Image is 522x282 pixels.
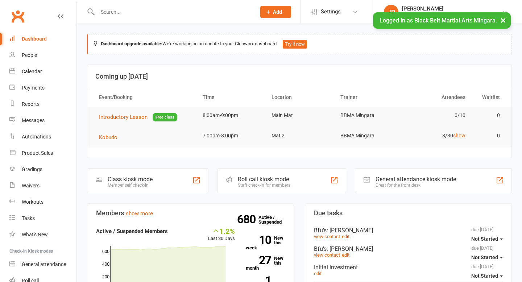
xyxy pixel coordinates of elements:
strong: 10 [246,235,271,245]
a: view contact [314,252,340,258]
th: Trainer [334,88,403,107]
th: Event/Booking [92,88,196,107]
a: Dashboard [9,31,76,47]
span: Add [273,9,282,15]
h3: Due tasks [314,210,503,217]
strong: Dashboard upgrade available: [101,41,162,46]
div: Black Belt Martial Arts [GEOGRAPHIC_DATA] [402,12,502,18]
th: Location [265,88,334,107]
span: Not Started [471,254,498,260]
div: Messages [22,117,45,123]
div: Calendar [22,69,42,74]
a: edit [342,234,349,239]
div: What's New [22,232,48,237]
div: Class kiosk mode [108,176,153,183]
td: 8:00am-9:00pm [196,107,265,124]
td: 0 [472,107,506,124]
a: Gradings [9,161,76,178]
a: edit [314,271,322,276]
div: Initial investment [314,264,503,271]
div: Staff check-in for members [238,183,290,188]
div: Last 30 Days [208,227,235,242]
a: edit [342,252,349,258]
th: Attendees [403,88,472,107]
span: : [PERSON_NAME] [327,227,373,234]
td: 8/30 [403,127,472,144]
td: 0/10 [403,107,472,124]
td: Main Mat [265,107,334,124]
strong: Active / Suspended Members [96,228,168,235]
div: Roll call kiosk mode [238,176,290,183]
button: Try it now [283,40,307,49]
span: Free class [153,113,177,121]
div: JP [384,5,398,19]
a: 680Active / Suspended [258,210,290,230]
a: 27New this month [246,256,285,270]
div: Tasks [22,215,35,221]
h3: Coming up [DATE] [95,73,504,80]
div: Product Sales [22,150,53,156]
div: 1.2% [208,227,235,235]
div: We're working on an update to your Clubworx dashboard. [87,34,512,54]
button: × [497,12,510,28]
button: Not Started [471,251,503,264]
th: Time [196,88,265,107]
span: Settings [321,4,341,20]
a: Payments [9,80,76,96]
h3: Members [96,210,285,217]
a: Messages [9,112,76,129]
div: Payments [22,85,45,91]
a: Workouts [9,194,76,210]
td: BBMA Mingara [334,107,403,124]
strong: 680 [237,214,258,225]
a: show more [126,210,153,217]
a: General attendance kiosk mode [9,256,76,273]
button: Not Started [471,232,503,245]
a: Calendar [9,63,76,80]
a: Clubworx [9,7,27,25]
a: Tasks [9,210,76,227]
div: General attendance [22,261,66,267]
div: Bfu's [314,227,503,234]
span: Not Started [471,236,498,242]
td: 0 [472,127,506,144]
span: Kobudo [99,134,117,141]
th: Waitlist [472,88,506,107]
div: [PERSON_NAME] [402,5,502,12]
span: Introductory Lesson [99,114,148,120]
td: Mat 2 [265,127,334,144]
div: Dashboard [22,36,47,42]
a: Product Sales [9,145,76,161]
div: Bfu's [314,245,503,252]
a: What's New [9,227,76,243]
td: 7:00pm-8:00pm [196,127,265,144]
div: General attendance kiosk mode [376,176,456,183]
div: Workouts [22,199,43,205]
div: Gradings [22,166,42,172]
a: 10New this week [246,236,285,250]
a: People [9,47,76,63]
button: Introductory LessonFree class [99,113,177,122]
span: : [PERSON_NAME] [327,245,373,252]
div: People [22,52,37,58]
a: Waivers [9,178,76,194]
strong: 27 [246,255,271,266]
span: Not Started [471,273,498,279]
a: Reports [9,96,76,112]
button: Kobudo [99,133,123,142]
td: BBMA Mingara [334,127,403,144]
div: Reports [22,101,40,107]
span: Logged in as Black Belt Martial Arts Mingara. [380,17,497,24]
a: view contact [314,234,340,239]
button: Add [260,6,291,18]
input: Search... [95,7,251,17]
div: Great for the front desk [376,183,456,188]
div: Waivers [22,183,40,188]
a: Automations [9,129,76,145]
a: show [453,133,465,138]
div: Member self check-in [108,183,153,188]
div: Automations [22,134,51,140]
